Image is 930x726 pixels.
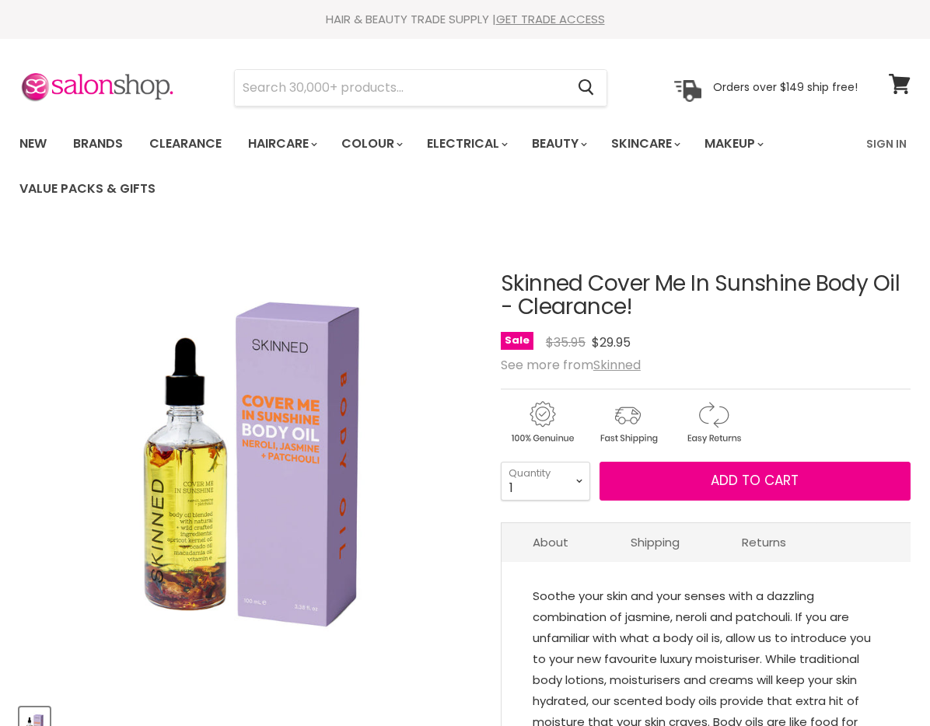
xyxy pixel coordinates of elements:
a: Beauty [520,127,596,160]
a: Colour [330,127,412,160]
select: Quantity [501,462,590,501]
a: Haircare [236,127,327,160]
a: Shipping [600,523,711,561]
a: About [502,523,600,561]
input: Search [235,70,565,106]
span: See more from [501,356,641,374]
img: returns.gif [672,399,754,446]
a: Clearance [138,127,233,160]
a: GET TRADE ACCESS [496,11,605,27]
img: Skinned Cover Me In Sunshine Body Oil - Clearance! [77,233,421,692]
span: Sale [501,332,533,350]
a: Electrical [415,127,517,160]
button: Search [565,70,607,106]
span: $29.95 [592,333,631,351]
a: Value Packs & Gifts [8,173,167,205]
button: Add to cart [600,462,911,501]
p: Orders over $149 ship free! [713,80,858,94]
h1: Skinned Cover Me In Sunshine Body Oil - Clearance! [501,272,911,320]
span: Add to cart [711,471,799,490]
img: shipping.gif [586,399,669,446]
a: Brands [61,127,135,160]
a: Returns [711,523,817,561]
a: New [8,127,58,160]
a: Skincare [600,127,690,160]
ul: Main menu [8,121,857,211]
div: Skinned Cover Me In Sunshine Body Oil - Clearance! image. Click or Scroll to Zoom. [19,233,478,692]
span: $35.95 [546,333,586,351]
form: Product [234,69,607,106]
a: Skinned [593,356,641,374]
a: Makeup [693,127,773,160]
img: genuine.gif [501,399,583,446]
a: Sign In [857,127,916,160]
